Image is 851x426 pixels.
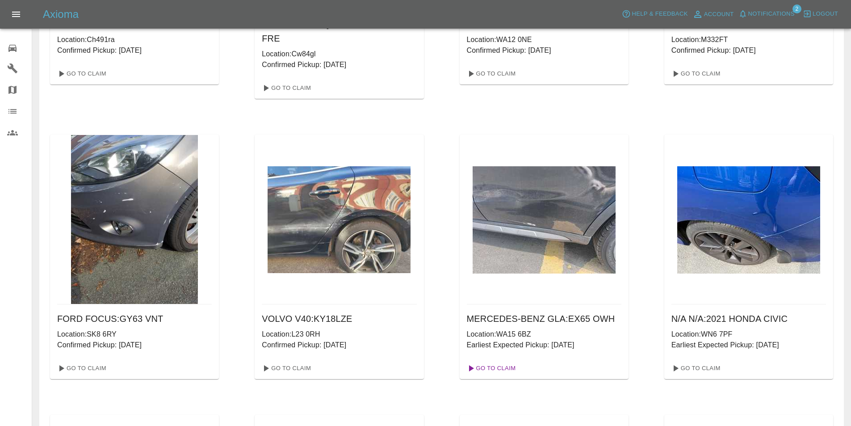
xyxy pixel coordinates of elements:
p: Earliest Expected Pickup: [DATE] [467,340,621,350]
a: Go To Claim [54,67,109,81]
h6: MERCEDES-BENZ GLA : EX65 OWH [467,312,621,326]
h6: FORD FOCUS : GY63 VNT [57,312,212,326]
p: Confirmed Pickup: [DATE] [262,340,416,350]
a: Go To Claim [54,361,109,375]
p: Confirmed Pickup: [DATE] [262,59,416,70]
button: Notifications [736,7,797,21]
p: Location: Cw84gl [262,49,416,59]
p: Location: WN6 7PF [671,329,826,340]
h6: VOLVO V40 : KY18LZE [262,312,416,326]
span: Notifications [748,9,795,19]
h6: N/A N/A : 2021 HONDA CIVIC [671,312,826,326]
p: Location: Ch491ra [57,34,212,45]
span: 2 [792,4,801,13]
span: Account [704,9,734,20]
p: Location: SK8 6RY [57,329,212,340]
button: Help & Feedback [620,7,690,21]
a: Go To Claim [258,81,313,95]
a: Go To Claim [463,67,518,81]
p: Location: WA15 6BZ [467,329,621,340]
h5: Axioma [43,7,79,21]
p: Confirmed Pickup: [DATE] [671,45,826,56]
p: Location: M332FT [671,34,826,45]
a: Go To Claim [668,361,723,375]
a: Go To Claim [668,67,723,81]
a: Go To Claim [463,361,518,375]
span: Logout [813,9,838,19]
button: Logout [801,7,840,21]
button: Open drawer [5,4,27,25]
p: Confirmed Pickup: [DATE] [57,340,212,350]
p: Confirmed Pickup: [DATE] [57,45,212,56]
p: Confirmed Pickup: [DATE] [467,45,621,56]
span: Help & Feedback [632,9,688,19]
p: Location: L23 0RH [262,329,416,340]
p: Earliest Expected Pickup: [DATE] [671,340,826,350]
p: Location: WA12 0NE [467,34,621,45]
a: Go To Claim [258,361,313,375]
a: Account [690,7,736,21]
